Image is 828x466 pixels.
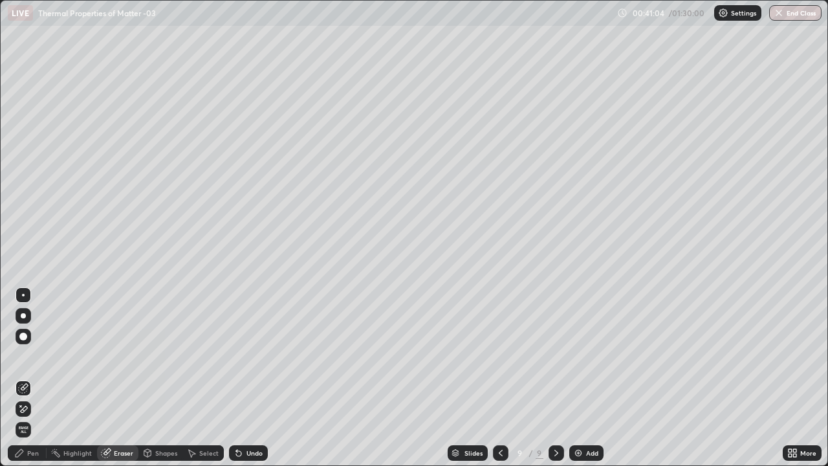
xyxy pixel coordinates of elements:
div: Add [586,450,598,456]
div: Select [199,450,219,456]
div: 9 [536,447,543,459]
img: end-class-cross [774,8,784,18]
div: Shapes [155,450,177,456]
img: add-slide-button [573,448,583,458]
div: Highlight [63,450,92,456]
img: class-settings-icons [718,8,728,18]
div: / [529,449,533,457]
div: Eraser [114,450,133,456]
div: Pen [27,450,39,456]
div: Slides [464,450,483,456]
p: LIVE [12,8,29,18]
p: Thermal Properties of Matter -03 [38,8,156,18]
button: End Class [769,5,822,21]
span: Erase all [16,426,30,434]
div: More [800,450,816,456]
p: Settings [731,10,756,16]
div: Undo [246,450,263,456]
div: 9 [514,449,527,457]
